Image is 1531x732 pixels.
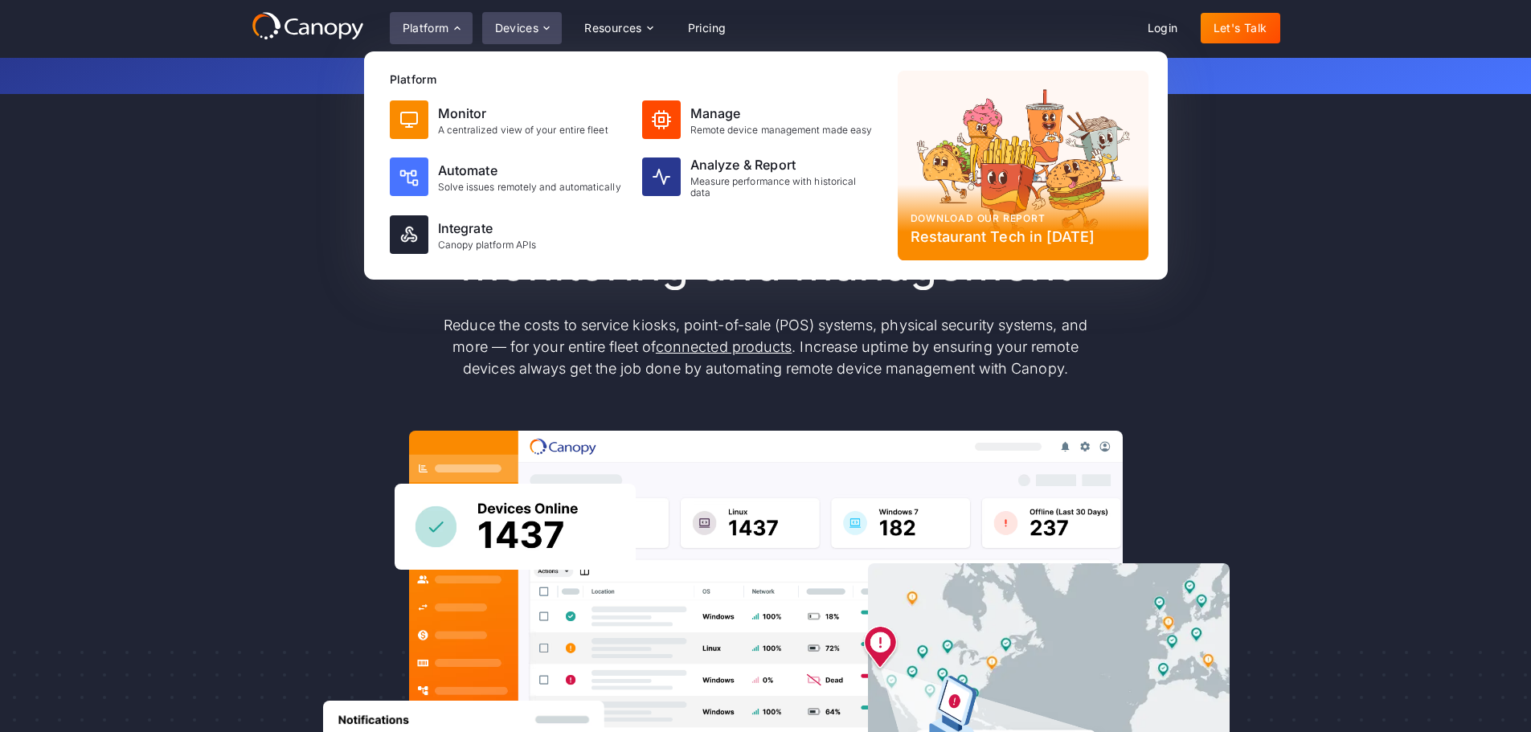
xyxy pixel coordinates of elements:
[636,94,885,145] a: ManageRemote device management made easy
[438,104,608,123] div: Monitor
[690,104,873,123] div: Manage
[584,22,642,34] div: Resources
[438,161,621,180] div: Automate
[911,226,1136,247] div: Restaurant Tech in [DATE]
[571,12,665,44] div: Resources
[383,209,632,260] a: IntegrateCanopy platform APIs
[690,125,873,136] div: Remote device management made easy
[656,338,792,355] a: connected products
[495,22,539,34] div: Devices
[1135,13,1191,43] a: Login
[911,211,1136,226] div: Download our report
[675,13,739,43] a: Pricing
[438,182,621,193] div: Solve issues remotely and automatically
[438,219,537,238] div: Integrate
[390,12,473,44] div: Platform
[438,239,537,251] div: Canopy platform APIs
[428,314,1103,379] p: Reduce the costs to service kiosks, point-of-sale (POS) systems, physical security systems, and m...
[482,12,563,44] div: Devices
[364,51,1168,280] nav: Platform
[395,484,636,570] img: Canopy sees how many devices are online
[690,176,878,199] div: Measure performance with historical data
[403,22,449,34] div: Platform
[1201,13,1280,43] a: Let's Talk
[898,71,1148,260] a: Download our reportRestaurant Tech in [DATE]
[383,94,632,145] a: MonitorA centralized view of your entire fleet
[383,149,632,206] a: AutomateSolve issues remotely and automatically
[690,155,878,174] div: Analyze & Report
[390,71,885,88] div: Platform
[438,125,608,136] div: A centralized view of your entire fleet
[636,149,885,206] a: Analyze & ReportMeasure performance with historical data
